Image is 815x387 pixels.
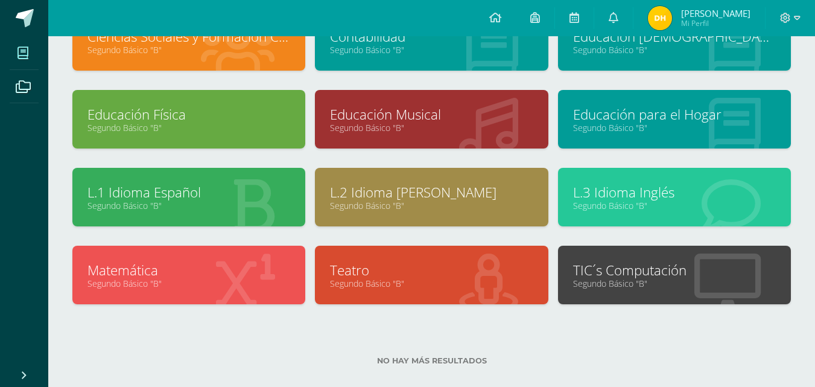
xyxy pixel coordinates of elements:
a: Matemática [87,261,290,280]
label: No hay más resultados [72,356,791,365]
a: Segundo Básico "B" [330,278,533,289]
a: Teatro [330,261,533,280]
a: Segundo Básico "B" [87,122,290,133]
a: Segundo Básico "B" [573,122,776,133]
a: L.3 Idioma Inglés [573,183,776,202]
a: Educación [DEMOGRAPHIC_DATA] [573,27,776,46]
a: Segundo Básico "B" [330,44,533,56]
span: Mi Perfil [681,18,750,28]
a: L.1 Idioma Español [87,183,290,202]
a: Educación para el Hogar [573,105,776,124]
a: Segundo Básico "B" [87,44,290,56]
a: Segundo Básico "B" [573,44,776,56]
a: Ciencias Sociales y Formación Ciudadana [87,27,290,46]
a: Segundo Básico "B" [573,200,776,211]
a: TIC´s Computación [573,261,776,280]
a: Contabilidad [330,27,533,46]
a: Segundo Básico "B" [87,278,290,289]
a: L.2 Idioma [PERSON_NAME] [330,183,533,202]
a: Segundo Básico "B" [330,200,533,211]
a: Segundo Básico "B" [573,278,776,289]
a: Segundo Básico "B" [330,122,533,133]
span: [PERSON_NAME] [681,7,750,19]
a: Educación Musical [330,105,533,124]
a: Segundo Básico "B" [87,200,290,211]
a: Educación Física [87,105,290,124]
img: d9ccee0ca2db0f1535b9b3a302565e18.png [648,6,672,30]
